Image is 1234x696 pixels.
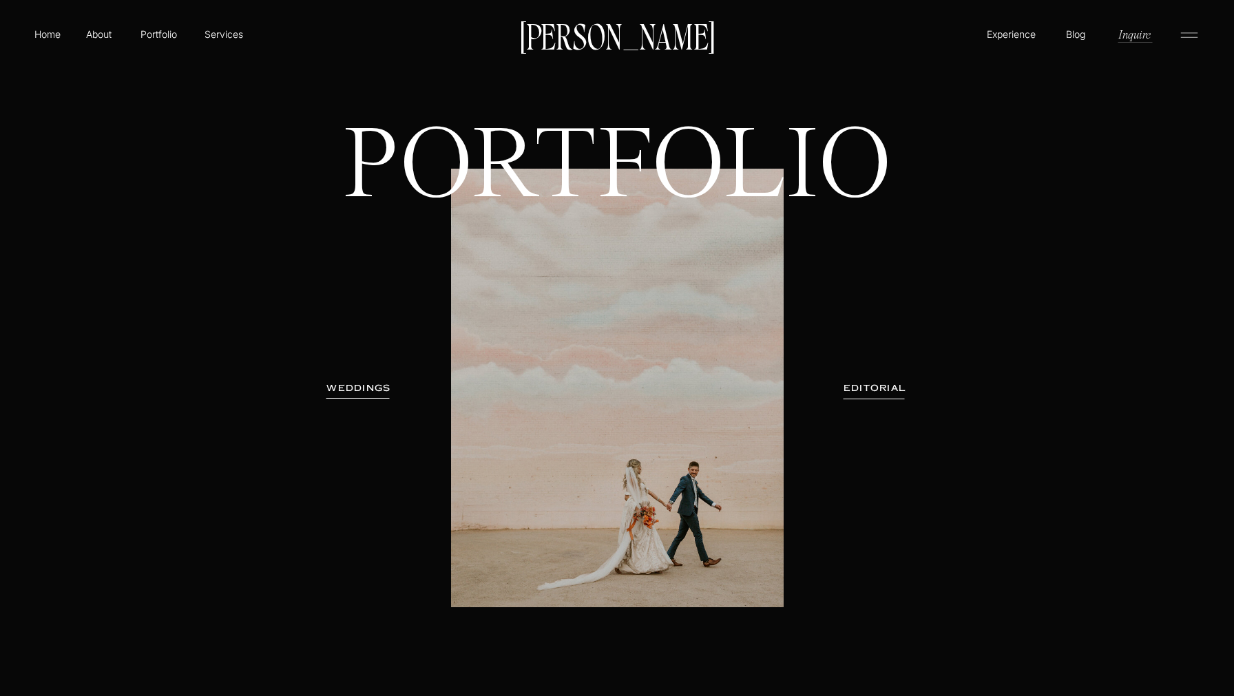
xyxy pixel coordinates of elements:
[824,381,925,395] a: EDITORIAL
[32,27,63,41] a: Home
[134,27,183,41] a: Portfolio
[315,381,402,395] a: WEDDINGS
[513,21,721,50] a: [PERSON_NAME]
[1117,26,1152,42] a: Inquire
[1063,27,1089,41] a: Blog
[985,27,1038,41] a: Experience
[203,27,244,41] a: Services
[320,123,915,308] h1: PORTFOLIO
[83,27,114,41] a: About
